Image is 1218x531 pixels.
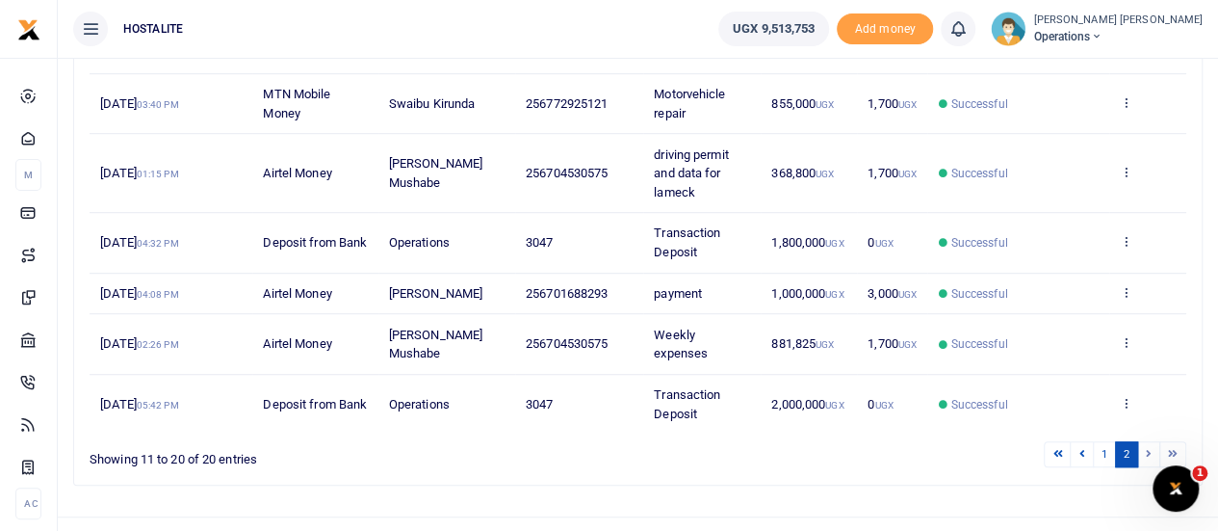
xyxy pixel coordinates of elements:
span: MTN Mobile Money [263,87,330,120]
span: Successful [950,285,1007,303]
iframe: Intercom live chat [1153,465,1199,512]
small: UGX [816,99,834,110]
span: Successful [950,335,1007,353]
span: [DATE] [100,96,178,111]
span: 1,700 [868,336,917,351]
span: 256704530575 [526,166,608,180]
small: 02:26 PM [137,339,179,350]
span: Weekly expenses [654,328,708,361]
span: 0 [868,397,893,412]
span: [PERSON_NAME] [389,286,482,301]
span: UGX 9,513,753 [733,19,815,39]
small: 01:15 PM [137,169,179,179]
span: [DATE] [100,286,178,301]
span: Airtel Money [263,286,331,301]
img: logo-small [17,18,40,41]
small: UGX [874,238,893,249]
small: [PERSON_NAME] [PERSON_NAME] [1033,13,1203,29]
span: [PERSON_NAME] Mushabe [389,156,482,190]
small: UGX [825,289,843,300]
span: 1,700 [868,166,917,180]
span: Deposit from Bank [263,397,367,412]
span: 2,000,000 [771,397,843,412]
span: 1,000,000 [771,286,843,301]
span: Successful [950,95,1007,113]
a: UGX 9,513,753 [718,12,829,46]
div: Showing 11 to 20 of 20 entries [90,439,539,469]
small: UGX [816,169,834,179]
small: UGX [898,289,917,300]
span: Swaibu Kirunda [389,96,475,111]
span: [PERSON_NAME] Mushabe [389,328,482,361]
small: 04:08 PM [137,289,179,300]
span: 256701688293 [526,286,608,301]
span: Successful [950,234,1007,252]
span: payment [654,286,702,301]
span: 256772925121 [526,96,608,111]
span: 855,000 [771,96,834,111]
span: 368,800 [771,166,834,180]
span: Transaction Deposit [654,226,720,259]
span: Add money [837,13,933,45]
li: Wallet ballance [711,12,837,46]
a: 2 [1115,441,1138,467]
small: 04:32 PM [137,238,179,249]
span: 3047 [526,397,553,412]
a: profile-user [PERSON_NAME] [PERSON_NAME] Operations [991,12,1203,46]
span: [DATE] [100,166,178,180]
small: UGX [825,400,843,411]
span: Motorvehicle repair [654,87,725,120]
span: 881,825 [771,336,834,351]
span: Transaction Deposit [654,387,720,421]
a: 1 [1093,441,1116,467]
span: 1,700 [868,96,917,111]
span: Operations [1033,28,1203,45]
a: logo-small logo-large logo-large [17,21,40,36]
span: 1 [1192,465,1207,481]
li: Toup your wallet [837,13,933,45]
span: driving permit and data for lameck [654,147,728,199]
small: UGX [898,99,917,110]
small: 03:40 PM [137,99,179,110]
small: UGX [825,238,843,249]
img: profile-user [991,12,1025,46]
span: 0 [868,235,893,250]
span: 1,800,000 [771,235,843,250]
span: Airtel Money [263,166,331,180]
small: UGX [898,339,917,350]
span: 256704530575 [526,336,608,351]
li: Ac [15,488,41,519]
span: 3,000 [868,286,917,301]
small: UGX [898,169,917,179]
small: UGX [874,400,893,411]
span: [DATE] [100,397,178,412]
span: Airtel Money [263,336,331,351]
span: Deposit from Bank [263,235,367,250]
span: Successful [950,396,1007,413]
li: M [15,159,41,191]
a: Add money [837,20,933,35]
span: [DATE] [100,336,178,351]
span: 3047 [526,235,553,250]
span: Successful [950,165,1007,182]
span: [DATE] [100,235,178,250]
small: UGX [816,339,834,350]
span: HOSTALITE [116,20,191,38]
span: Operations [389,397,450,412]
small: 05:42 PM [137,400,179,411]
span: Operations [389,235,450,250]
